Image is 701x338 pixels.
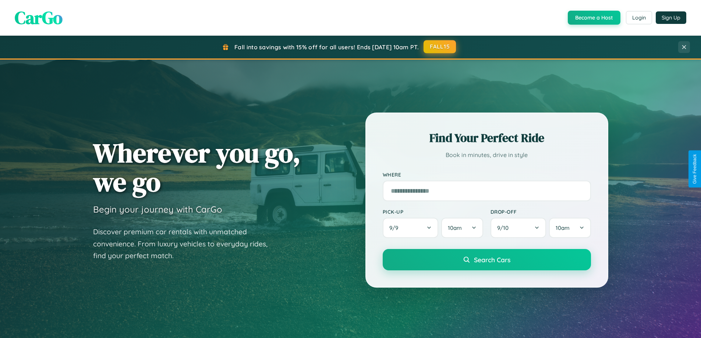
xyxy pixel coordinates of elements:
button: Search Cars [383,249,591,270]
label: Where [383,171,591,178]
button: 10am [441,218,483,238]
span: Search Cars [474,256,510,264]
h1: Wherever you go, we go [93,138,301,196]
span: 9 / 9 [389,224,402,231]
h2: Find Your Perfect Ride [383,130,591,146]
label: Drop-off [491,209,591,215]
button: FALL15 [424,40,456,53]
span: 9 / 10 [497,224,512,231]
p: Book in minutes, drive in style [383,150,591,160]
h3: Begin your journey with CarGo [93,204,222,215]
span: 10am [448,224,462,231]
span: CarGo [15,6,63,30]
button: 10am [549,218,591,238]
button: Sign Up [656,11,686,24]
span: 10am [556,224,570,231]
p: Discover premium car rentals with unmatched convenience. From luxury vehicles to everyday rides, ... [93,226,277,262]
button: Become a Host [568,11,620,25]
button: Login [626,11,652,24]
span: Fall into savings with 15% off for all users! Ends [DATE] 10am PT. [234,43,419,51]
div: Give Feedback [692,154,697,184]
button: 9/10 [491,218,546,238]
button: 9/9 [383,218,439,238]
label: Pick-up [383,209,483,215]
